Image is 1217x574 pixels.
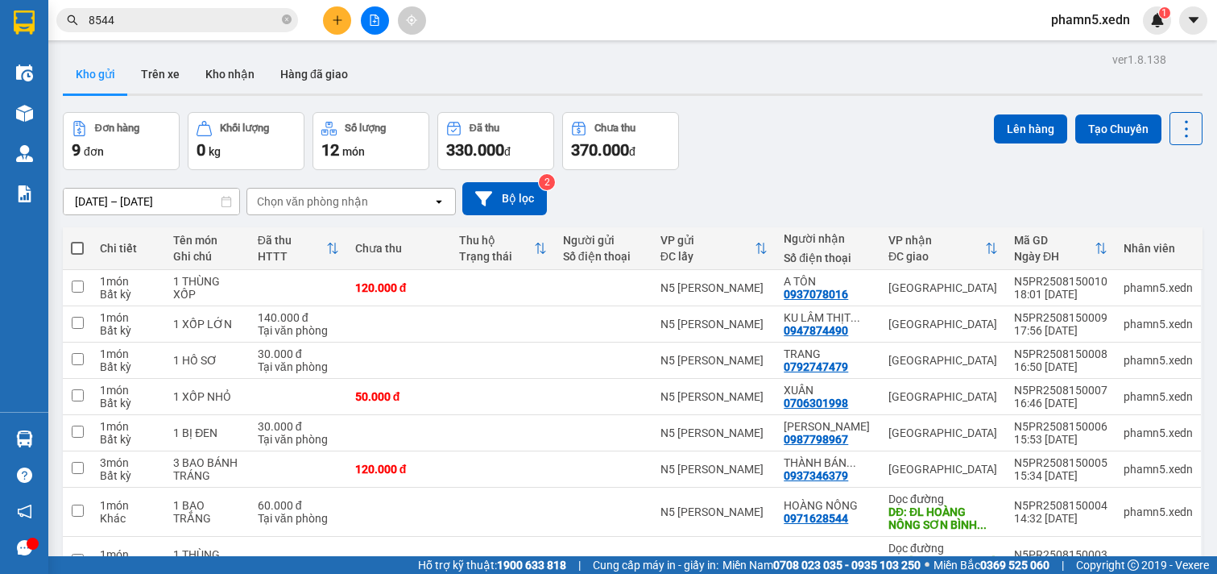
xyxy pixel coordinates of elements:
div: [GEOGRAPHIC_DATA] [888,463,998,476]
div: Dọc đường [888,542,998,555]
div: 0971628544 [784,512,848,525]
div: Số lượng [345,123,386,134]
span: phamn5.xedn [1038,10,1143,30]
div: phamn5.xedn [1124,318,1193,331]
span: 1 [1161,7,1167,19]
div: 3 món [100,456,157,469]
button: caret-down [1179,6,1207,35]
div: 1 món [100,548,157,561]
img: logo-vxr [14,10,35,35]
span: kg [209,145,221,158]
div: 1 THÙNG XỐP [173,548,242,574]
sup: 1 [1159,7,1170,19]
div: Thu hộ [459,234,534,247]
span: close-circle [282,13,292,28]
div: 120.000 đ [355,463,443,476]
button: Lên hàng [994,114,1067,143]
div: Nhân viên [1124,242,1193,255]
div: ĐC lấy [660,250,755,263]
div: 14:32 [DATE] [1014,512,1107,525]
div: 0937078016 [784,288,848,301]
div: 120.000 đ [355,281,443,294]
span: Cung cấp máy in - giấy in: [593,556,718,574]
div: 16:50 [DATE] [1014,360,1107,373]
img: warehouse-icon [16,105,33,122]
span: question-circle [17,468,32,483]
strong: 1900 633 818 [497,559,566,572]
div: N5PR2508150004 [1014,499,1107,512]
div: phamn5.xedn [1124,390,1193,403]
div: Bất kỳ [100,324,157,337]
div: Đơn hàng [95,123,139,134]
span: đ [504,145,511,158]
div: 16:46 [DATE] [1014,397,1107,410]
span: file-add [369,15,380,26]
sup: 2 [539,174,555,190]
div: Chưa thu [594,123,635,134]
div: Khối lượng [220,123,269,134]
div: Tên món [173,234,242,247]
img: warehouse-icon [16,64,33,81]
button: plus [323,6,351,35]
div: 0947874490 [784,324,848,337]
div: Tại văn phòng [258,324,339,337]
div: [GEOGRAPHIC_DATA] [888,281,998,294]
div: 80.000 đ [355,555,443,568]
button: Số lượng12món [313,112,429,170]
div: phamn5.xedn [1124,505,1193,518]
div: N5PR2508150006 [1014,420,1107,433]
div: N5 [PERSON_NAME] [660,463,768,476]
span: | [1062,556,1064,574]
div: N5PR2508150007 [1014,384,1107,397]
img: warehouse-icon [16,430,33,447]
div: 0706301998 [784,397,848,410]
span: search [67,15,78,26]
div: N5 [PERSON_NAME] [660,281,768,294]
span: Hỗ trợ kỹ thuật: [418,556,566,574]
div: Khác [100,512,157,525]
button: Chưa thu370.000đ [562,112,679,170]
div: 1 món [100,499,157,512]
img: warehouse-icon [16,145,33,162]
div: N5PR2508150010 [1014,275,1107,288]
div: 1 XỐP LỚN [173,318,242,331]
div: 18:01 [DATE] [1014,288,1107,301]
button: Khối lượng0kg [188,112,304,170]
th: Toggle SortBy [652,227,776,270]
button: Kho gửi [63,55,128,94]
div: Số điện thoại [563,250,644,263]
div: Tại văn phòng [258,512,339,525]
div: Tại văn phòng [258,433,339,446]
span: plus [332,15,343,26]
th: Toggle SortBy [1006,227,1116,270]
div: 1 BAO TRẮNG [173,499,242,525]
div: 1 món [100,347,157,360]
div: 1 món [100,275,157,288]
div: Người gửi [563,234,644,247]
span: đ [629,145,635,158]
div: 50.000 đ [355,390,443,403]
div: HTTT [258,250,326,263]
div: Người nhận [784,232,872,245]
div: N5 [PERSON_NAME] [660,318,768,331]
div: Bất kỳ [100,360,157,373]
div: 1 món [100,420,157,433]
div: phamn5.xedn [1124,281,1193,294]
div: Bất kỳ [100,288,157,301]
span: notification [17,504,32,519]
span: 370.000 [571,140,629,160]
div: 1 món [100,311,157,324]
div: N5 [PERSON_NAME] [660,354,768,367]
button: Kho nhận [192,55,267,94]
div: N5PR2508150009 [1014,311,1107,324]
button: Đơn hàng9đơn [63,112,180,170]
button: Đã thu330.000đ [437,112,554,170]
div: N5 [PERSON_NAME] [660,390,768,403]
button: file-add [361,6,389,35]
div: 30.000 đ [258,347,339,360]
div: ver 1.8.138 [1112,51,1166,69]
div: 1 HỒ SƠ [173,354,242,367]
div: [GEOGRAPHIC_DATA] [888,426,998,439]
div: [GEOGRAPHIC_DATA] [888,318,998,331]
div: KU LÂM THỊT DÊ [784,311,872,324]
